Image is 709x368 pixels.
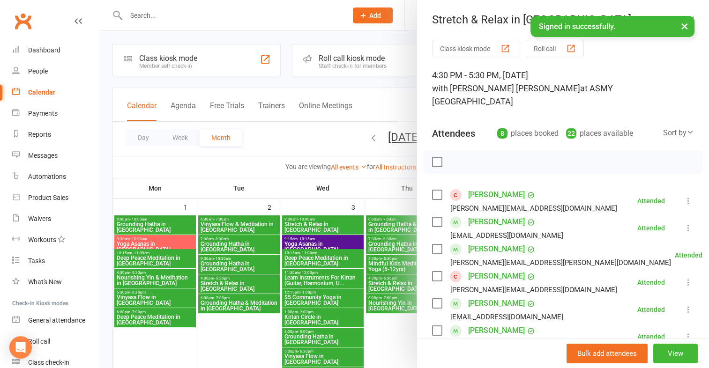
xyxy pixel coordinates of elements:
button: Class kiosk mode [432,40,518,57]
a: [PERSON_NAME] [468,242,525,257]
div: Product Sales [28,194,68,201]
div: Payments [28,110,58,117]
div: Attended [637,225,665,231]
div: places available [566,127,633,140]
a: [PERSON_NAME] [468,269,525,284]
div: Dashboard [28,46,60,54]
div: [EMAIL_ADDRESS][DOMAIN_NAME] [450,229,563,242]
a: [PERSON_NAME] [468,187,525,202]
a: Automations [12,166,99,187]
div: Calendar [28,88,55,96]
div: [PERSON_NAME][EMAIL_ADDRESS][DOMAIN_NAME] [450,202,617,214]
a: Roll call [12,331,99,352]
div: Tasks [28,257,45,265]
div: Workouts [28,236,56,243]
div: Class check-in [28,359,69,366]
div: People [28,67,48,75]
a: Calendar [12,82,99,103]
div: Stretch & Relax in [GEOGRAPHIC_DATA] [417,13,709,26]
div: Attended [637,333,665,340]
button: Roll call [526,40,584,57]
a: [PERSON_NAME] [468,296,525,311]
div: Reports [28,131,51,138]
div: [EMAIL_ADDRESS][DOMAIN_NAME] [450,311,563,323]
div: Attended [637,198,665,204]
span: with [PERSON_NAME] [PERSON_NAME] [432,83,580,93]
a: Messages [12,145,99,166]
div: Messages [28,152,58,159]
div: Attended [637,279,665,286]
div: General attendance [28,316,85,324]
div: Attended [675,252,702,258]
a: What's New [12,272,99,293]
a: Reports [12,124,99,145]
button: Bulk add attendees [567,344,648,363]
div: 4:30 PM - 5:30 PM, [DATE] [432,69,694,108]
div: Sort by [663,127,694,139]
a: Waivers [12,208,99,229]
div: Roll call [28,338,50,345]
div: [PERSON_NAME][EMAIL_ADDRESS][PERSON_NAME][DOMAIN_NAME] [450,257,671,269]
a: Clubworx [11,9,35,33]
div: Attendees [432,127,475,140]
div: What's New [28,278,62,286]
a: Workouts [12,229,99,250]
div: Attended [637,306,665,313]
div: [PERSON_NAME][EMAIL_ADDRESS][DOMAIN_NAME] [450,284,617,296]
div: Waivers [28,215,51,222]
a: [PERSON_NAME] [468,323,525,338]
a: Payments [12,103,99,124]
button: View [653,344,698,363]
div: Automations [28,173,66,180]
div: 22 [566,128,576,139]
a: Tasks [12,250,99,272]
a: People [12,61,99,82]
button: × [676,16,693,36]
a: [PERSON_NAME] [468,214,525,229]
a: General attendance kiosk mode [12,310,99,331]
a: Product Sales [12,187,99,208]
span: Signed in successfully. [539,22,615,31]
div: places booked [497,127,559,140]
a: Dashboard [12,40,99,61]
div: 8 [497,128,507,139]
div: Open Intercom Messenger [9,336,32,359]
